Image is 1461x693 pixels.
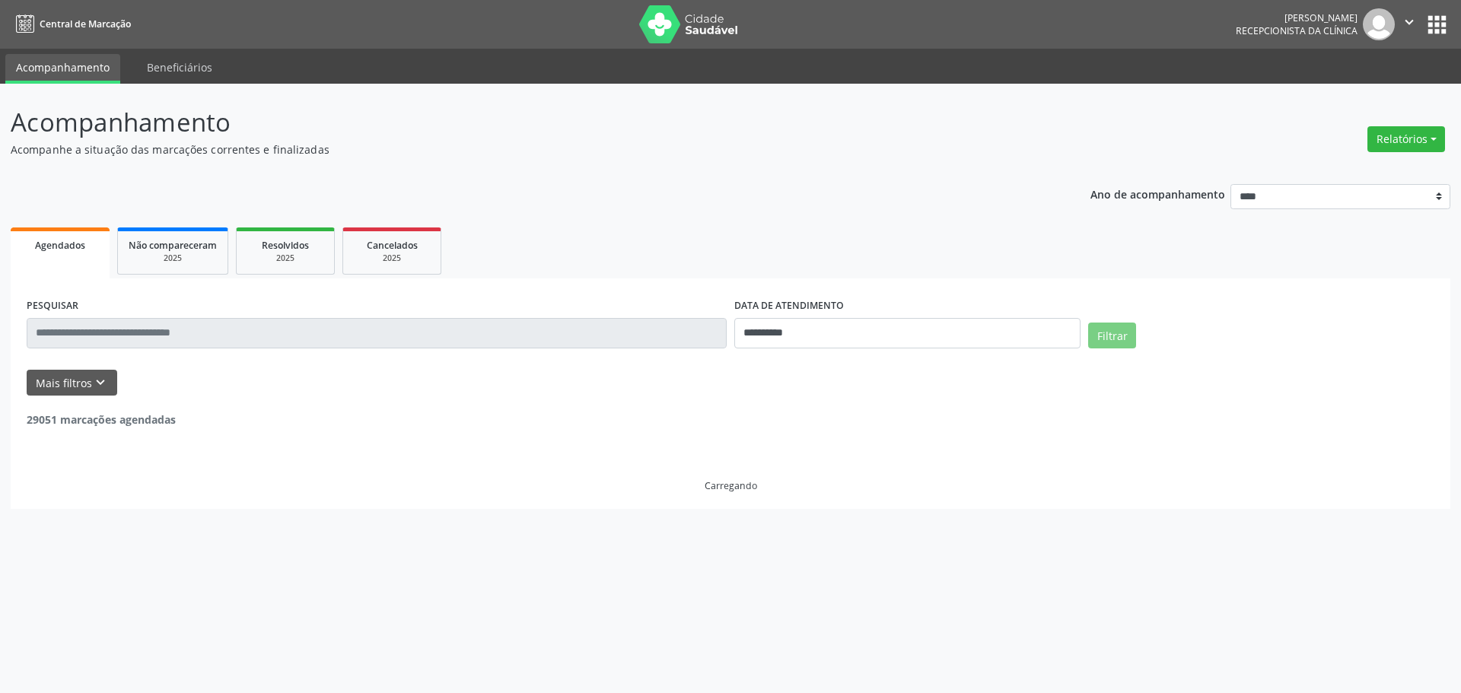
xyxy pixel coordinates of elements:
div: 2025 [129,253,217,264]
a: Acompanhamento [5,54,120,84]
button: Filtrar [1088,323,1136,348]
div: 2025 [354,253,430,264]
button: Mais filtroskeyboard_arrow_down [27,370,117,396]
span: Recepcionista da clínica [1236,24,1358,37]
button: apps [1424,11,1450,38]
button: Relatórios [1367,126,1445,152]
div: [PERSON_NAME] [1236,11,1358,24]
a: Beneficiários [136,54,223,81]
i: keyboard_arrow_down [92,374,109,391]
img: img [1363,8,1395,40]
label: DATA DE ATENDIMENTO [734,294,844,318]
label: PESQUISAR [27,294,78,318]
p: Acompanhe a situação das marcações correntes e finalizadas [11,141,1018,157]
div: 2025 [247,253,323,264]
div: Carregando [705,479,757,492]
span: Resolvidos [262,239,309,252]
span: Não compareceram [129,239,217,252]
i:  [1401,14,1418,30]
p: Ano de acompanhamento [1090,184,1225,203]
span: Central de Marcação [40,17,131,30]
span: Cancelados [367,239,418,252]
a: Central de Marcação [11,11,131,37]
strong: 29051 marcações agendadas [27,412,176,427]
p: Acompanhamento [11,103,1018,141]
span: Agendados [35,239,85,252]
button:  [1395,8,1424,40]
